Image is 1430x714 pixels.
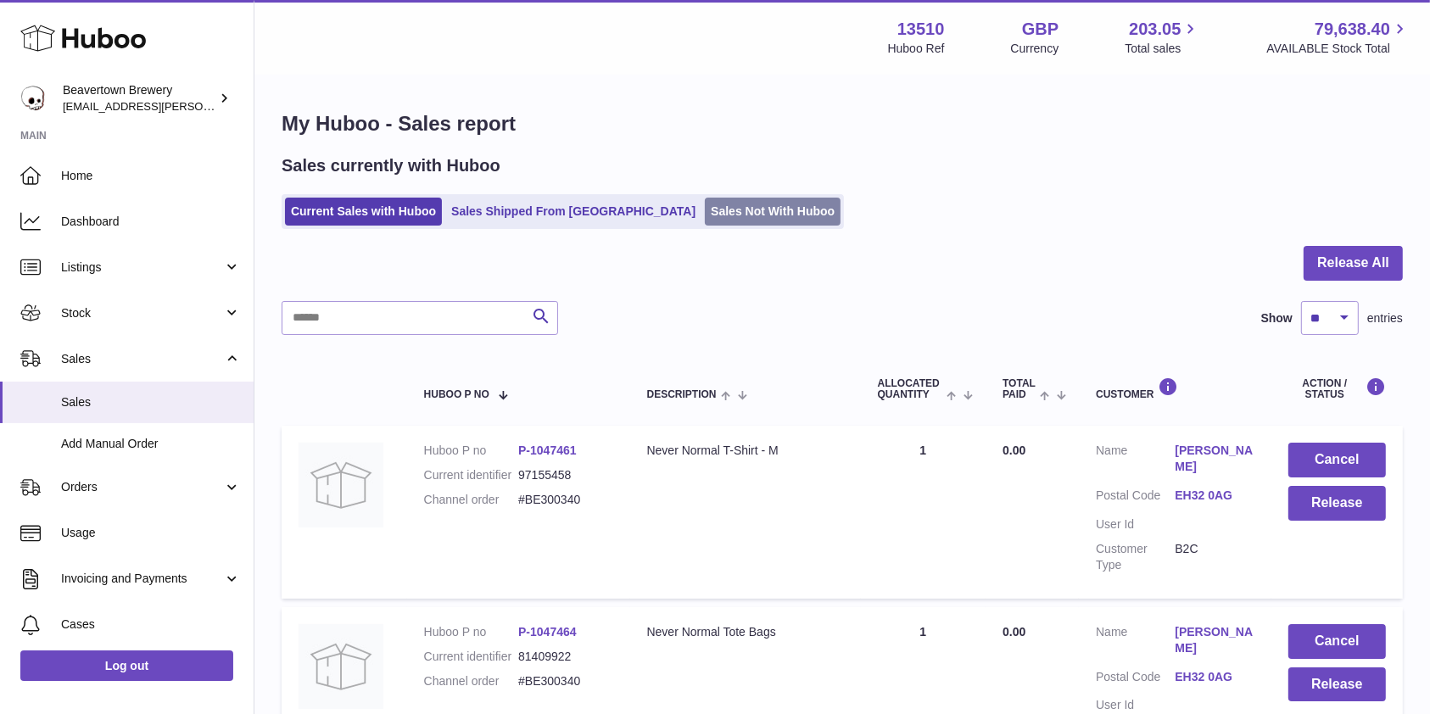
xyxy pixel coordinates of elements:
h2: Sales currently with Huboo [282,154,500,177]
img: no-photo.jpg [299,624,383,709]
span: Sales [61,351,223,367]
img: no-photo.jpg [299,443,383,527]
button: Cancel [1288,443,1386,477]
span: 0.00 [1003,625,1025,639]
a: P-1047461 [518,443,577,457]
span: Stock [61,305,223,321]
span: Usage [61,525,241,541]
span: Sales [61,394,241,410]
span: Description [647,389,717,400]
span: Invoicing and Payments [61,571,223,587]
div: Beavertown Brewery [63,82,215,114]
dt: Huboo P no [424,624,518,640]
dd: #BE300340 [518,492,612,508]
span: Dashboard [61,214,241,230]
dt: Customer Type [1096,541,1175,573]
dd: 97155458 [518,467,612,483]
div: Huboo Ref [888,41,945,57]
button: Release [1288,486,1386,521]
div: Customer [1096,377,1254,400]
span: AVAILABLE Stock Total [1266,41,1410,57]
a: 203.05 Total sales [1125,18,1200,57]
dd: 81409922 [518,649,612,665]
dt: Huboo P no [424,443,518,459]
dt: Postal Code [1096,488,1175,508]
label: Show [1261,310,1293,326]
div: Never Normal Tote Bags [647,624,844,640]
dd: B2C [1175,541,1254,573]
a: P-1047464 [518,625,577,639]
span: entries [1367,310,1403,326]
a: Sales Not With Huboo [705,198,841,226]
a: [PERSON_NAME] [1175,443,1254,475]
a: Sales Shipped From [GEOGRAPHIC_DATA] [445,198,701,226]
span: Cases [61,616,241,633]
span: Total sales [1125,41,1200,57]
a: EH32 0AG [1175,669,1254,685]
a: 79,638.40 AVAILABLE Stock Total [1266,18,1410,57]
button: Release All [1304,246,1403,281]
dd: #BE300340 [518,673,612,689]
strong: GBP [1022,18,1059,41]
span: Home [61,168,241,184]
a: Log out [20,650,233,681]
span: 203.05 [1129,18,1181,41]
dt: Channel order [424,673,518,689]
div: Never Normal T-Shirt - M [647,443,844,459]
dt: Postal Code [1096,669,1175,689]
span: 0.00 [1003,443,1025,457]
td: 1 [861,426,986,598]
button: Release [1288,667,1386,702]
dt: Current identifier [424,649,518,665]
dt: Channel order [424,492,518,508]
a: [PERSON_NAME] [1175,624,1254,656]
span: Add Manual Order [61,436,241,452]
img: kit.lowe@beavertownbrewery.co.uk [20,86,46,111]
span: ALLOCATED Quantity [878,378,942,400]
span: Total paid [1003,378,1036,400]
span: 79,638.40 [1315,18,1390,41]
dt: Name [1096,624,1175,661]
a: Current Sales with Huboo [285,198,442,226]
span: Huboo P no [424,389,489,400]
a: EH32 0AG [1175,488,1254,504]
button: Cancel [1288,624,1386,659]
dt: User Id [1096,697,1175,713]
dt: Name [1096,443,1175,479]
h1: My Huboo - Sales report [282,110,1403,137]
div: Action / Status [1288,377,1386,400]
strong: 13510 [897,18,945,41]
div: Currency [1011,41,1059,57]
dt: User Id [1096,516,1175,533]
span: [EMAIL_ADDRESS][PERSON_NAME][DOMAIN_NAME] [63,99,340,113]
dt: Current identifier [424,467,518,483]
span: Listings [61,259,223,276]
span: Orders [61,479,223,495]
